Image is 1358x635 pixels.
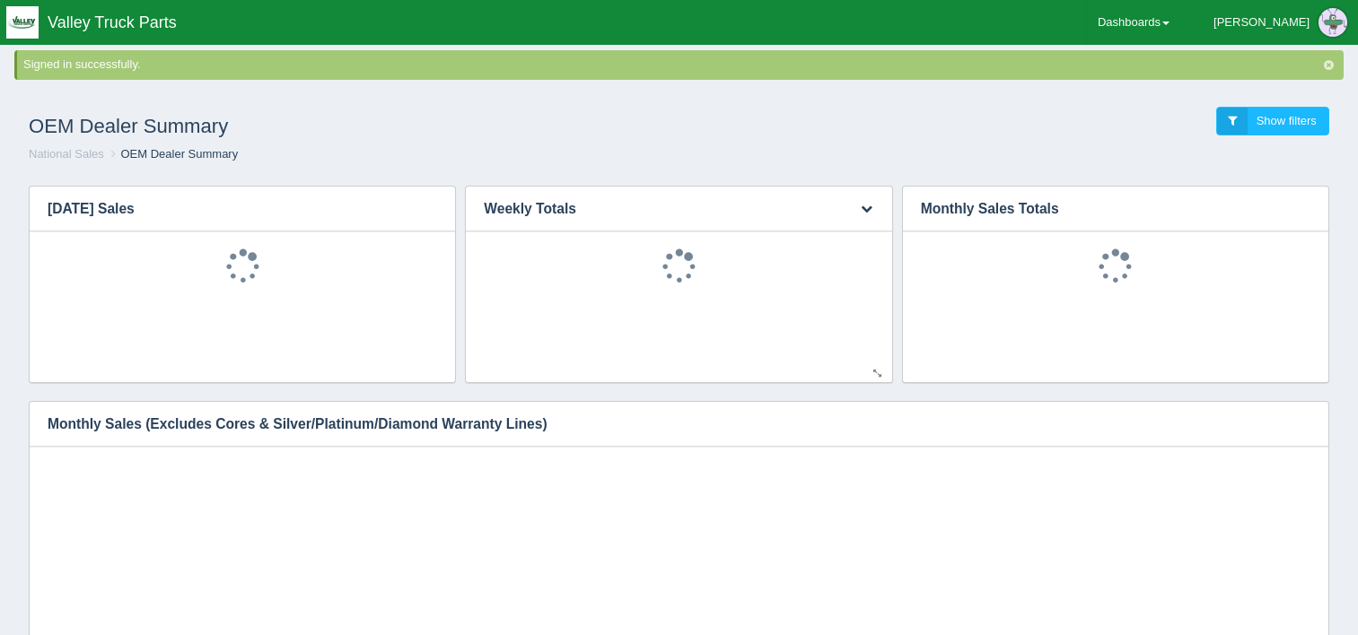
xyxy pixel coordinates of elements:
li: OEM Dealer Summary [107,146,238,163]
a: Show filters [1216,107,1329,136]
img: Profile Picture [1319,8,1347,37]
h1: OEM Dealer Summary [29,107,679,146]
img: q1blfpkbivjhsugxdrfq.png [6,6,39,39]
h3: Weekly Totals [466,187,837,231]
h3: Monthly Sales (Excludes Cores & Silver/Platinum/Diamond Warranty Lines) [30,402,1301,447]
span: Valley Truck Parts [48,13,177,31]
div: [PERSON_NAME] [1213,4,1310,40]
h3: [DATE] Sales [30,187,428,231]
a: National Sales [29,147,104,161]
h3: Monthly Sales Totals [903,187,1301,231]
span: Show filters [1257,114,1317,127]
div: Signed in successfully. [23,57,1340,74]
